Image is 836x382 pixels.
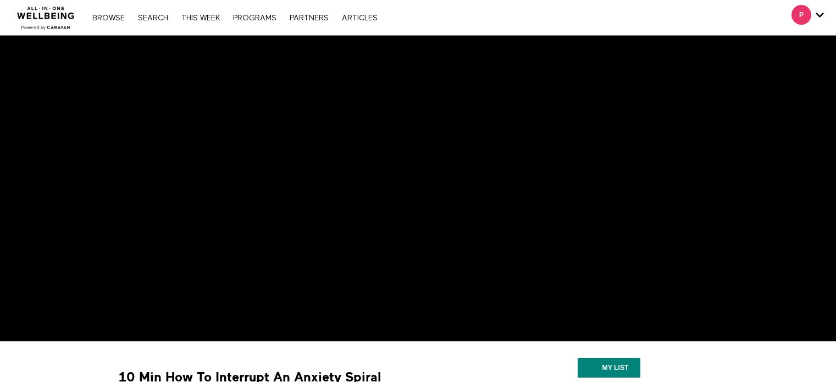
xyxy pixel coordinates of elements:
[87,14,130,22] a: Browse
[578,358,640,378] button: My list
[284,14,334,22] a: PARTNERS
[132,14,174,22] a: Search
[228,14,282,22] a: PROGRAMS
[176,14,225,22] a: THIS WEEK
[336,14,383,22] a: ARTICLES
[87,12,383,23] nav: Primary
